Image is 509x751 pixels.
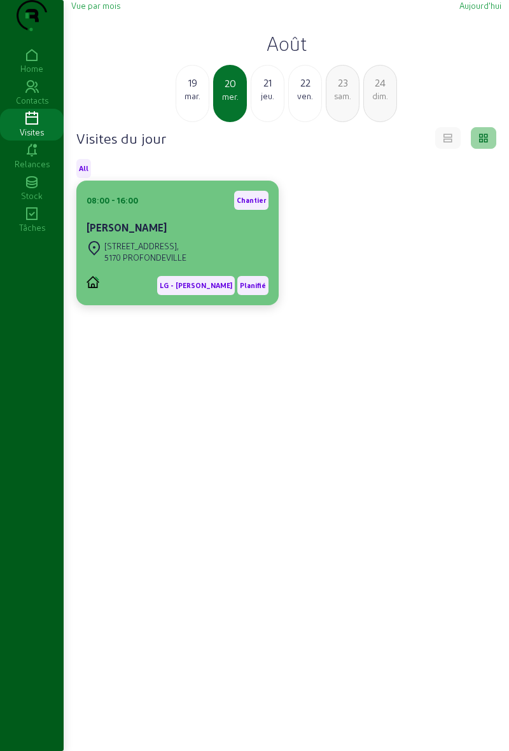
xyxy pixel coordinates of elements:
[104,252,186,263] div: 5170 PROFONDEVILLE
[79,164,88,173] span: All
[251,90,284,102] div: jeu.
[160,281,232,290] span: LG - [PERSON_NAME]
[459,1,501,10] span: Aujourd'hui
[176,90,209,102] div: mar.
[214,76,246,91] div: 20
[104,240,186,252] div: [STREET_ADDRESS],
[289,90,321,102] div: ven.
[87,221,167,233] cam-card-title: [PERSON_NAME]
[326,75,359,90] div: 23
[87,195,138,206] div: 08:00 - 16:00
[176,75,209,90] div: 19
[71,1,120,10] span: Vue par mois
[251,75,284,90] div: 21
[240,281,266,290] span: Planifié
[214,91,246,102] div: mer.
[71,32,501,55] h2: Août
[289,75,321,90] div: 22
[237,196,266,205] span: Chantier
[87,276,99,288] img: PVELEC
[76,129,166,147] h4: Visites du jour
[326,90,359,102] div: sam.
[364,75,396,90] div: 24
[364,90,396,102] div: dim.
